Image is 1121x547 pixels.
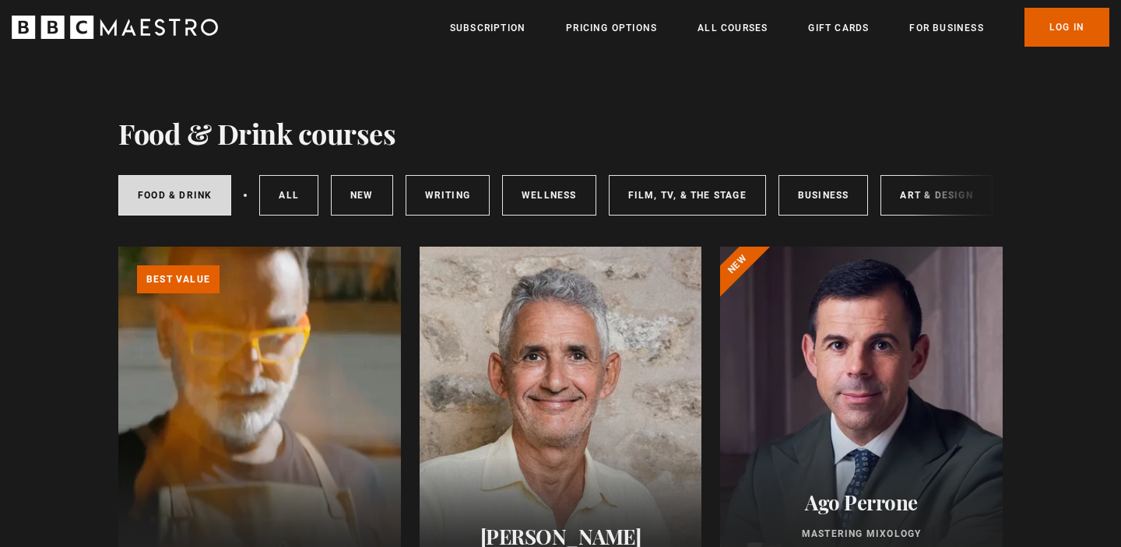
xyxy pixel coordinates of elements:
a: Pricing Options [566,20,657,36]
a: For business [909,20,983,36]
a: Food & Drink [118,175,231,216]
h2: Ago Perrone [739,490,984,514]
a: Wellness [502,175,596,216]
a: New [331,175,393,216]
a: All Courses [698,20,768,36]
a: Film, TV, & The Stage [609,175,766,216]
p: Best value [137,265,220,293]
h1: Food & Drink courses [118,117,395,149]
p: Mastering Mixology [739,527,984,541]
a: Business [778,175,869,216]
a: All [259,175,318,216]
nav: Primary [450,8,1109,47]
a: Gift Cards [808,20,869,36]
svg: BBC Maestro [12,16,218,39]
a: Subscription [450,20,525,36]
a: Art & Design [880,175,992,216]
a: Log In [1024,8,1109,47]
a: Writing [406,175,490,216]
